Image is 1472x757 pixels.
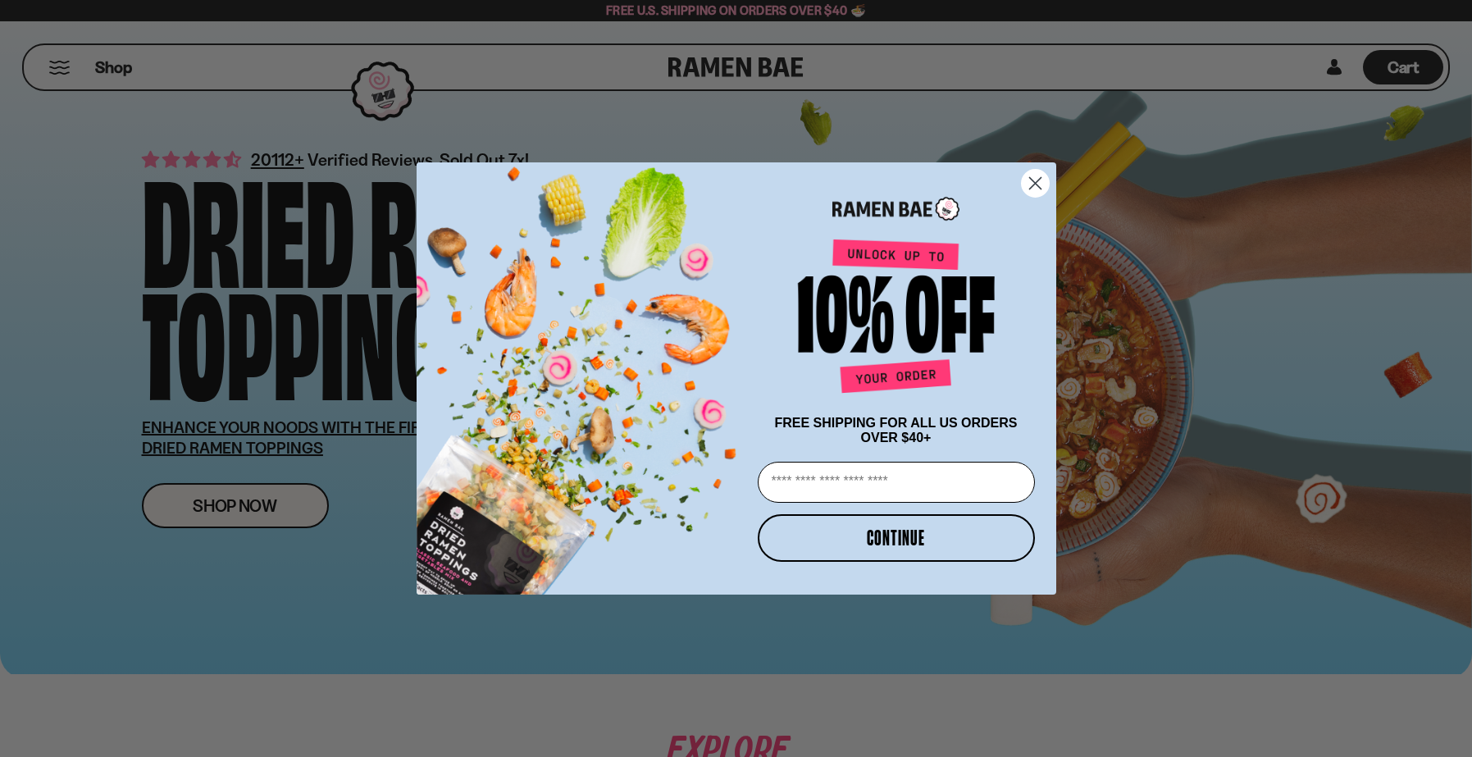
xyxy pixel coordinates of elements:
[1021,169,1050,198] button: Close dialog
[794,239,999,399] img: Unlock up to 10% off
[417,148,751,595] img: ce7035ce-2e49-461c-ae4b-8ade7372f32c.png
[758,514,1035,562] button: CONTINUE
[832,195,959,222] img: Ramen Bae Logo
[774,416,1017,445] span: FREE SHIPPING FOR ALL US ORDERS OVER $40+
